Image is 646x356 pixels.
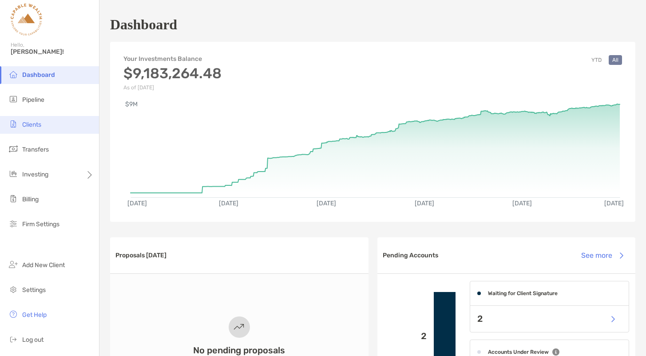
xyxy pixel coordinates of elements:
[11,48,94,56] span: [PERSON_NAME]!
[8,94,19,104] img: pipeline icon
[22,146,49,153] span: Transfers
[317,200,336,207] text: [DATE]
[8,168,19,179] img: investing icon
[22,171,48,178] span: Investing
[8,284,19,295] img: settings icon
[123,65,222,82] h3: $9,183,264.48
[22,96,44,104] span: Pipeline
[22,196,39,203] span: Billing
[193,345,285,356] h3: No pending proposals
[477,313,483,324] p: 2
[8,193,19,204] img: billing icon
[8,144,19,154] img: transfers icon
[115,252,166,259] h3: Proposals [DATE]
[488,290,558,296] h4: Waiting for Client Signature
[125,100,138,108] text: $9M
[384,331,427,342] p: 2
[512,200,532,207] text: [DATE]
[488,349,549,355] h4: Accounts Under Review
[609,55,622,65] button: All
[8,69,19,80] img: dashboard icon
[22,261,65,269] span: Add New Client
[604,200,624,207] text: [DATE]
[123,84,222,91] p: As of [DATE]
[22,220,59,228] span: Firm Settings
[383,252,438,259] h3: Pending Accounts
[22,286,46,294] span: Settings
[11,4,42,36] img: Zoe Logo
[22,121,41,128] span: Clients
[110,16,177,33] h1: Dashboard
[588,55,605,65] button: YTD
[22,71,55,79] span: Dashboard
[127,200,147,207] text: [DATE]
[219,200,238,207] text: [DATE]
[574,246,630,265] button: See more
[8,334,19,344] img: logout icon
[22,336,44,344] span: Log out
[8,259,19,270] img: add_new_client icon
[22,311,47,319] span: Get Help
[8,309,19,320] img: get-help icon
[415,200,434,207] text: [DATE]
[123,55,222,63] h4: Your Investments Balance
[8,218,19,229] img: firm-settings icon
[8,119,19,129] img: clients icon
